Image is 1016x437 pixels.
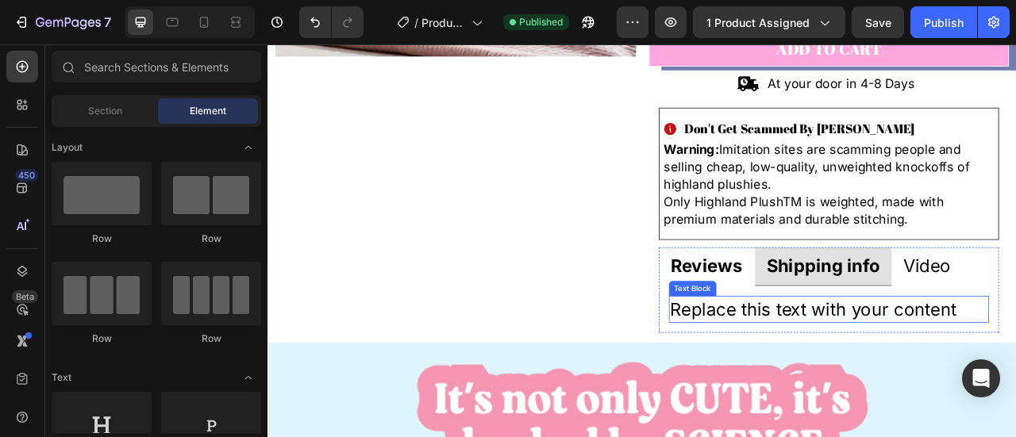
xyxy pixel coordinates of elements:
[52,51,261,82] input: Search Sections & Elements
[15,169,38,182] div: 450
[161,332,261,346] div: Row
[161,232,261,246] div: Row
[530,96,824,118] p: Don't Get Scammed By [PERSON_NAME]
[299,6,364,38] div: Undo/Redo
[962,359,1000,397] div: Open Intercom Messenger
[635,268,779,295] strong: Shipping info
[267,44,1016,437] iframe: Design area
[52,370,71,385] span: Text
[12,290,38,303] div: Beta
[910,6,977,38] button: Publish
[513,268,605,295] strong: Reviews
[504,189,925,233] p: Only Highland PlushTM is weighted, made with premium materials and durable stitching.
[504,124,575,143] strong: Warning:
[519,15,563,29] span: Published
[636,38,828,60] p: At your door in 4-8 Days
[809,266,869,297] p: Video
[236,135,261,160] span: Toggle open
[510,320,918,354] div: Replace this text with your content
[52,332,152,346] div: Row
[190,104,226,118] span: Element
[865,16,891,29] span: Save
[6,6,118,38] button: 7
[504,122,925,189] p: Imitation sites are scamming people and selling cheap, low-quality, unweighted knockoffs of highl...
[236,365,261,390] span: Toggle open
[706,14,810,31] span: 1 product assigned
[421,14,465,31] span: Product Page - [DATE] 12:45:28
[52,232,152,246] div: Row
[924,14,964,31] div: Publish
[88,104,122,118] span: Section
[693,6,845,38] button: 1 product assigned
[852,6,904,38] button: Save
[52,140,83,155] span: Layout
[414,14,418,31] span: /
[514,303,568,317] div: Text Block
[104,13,111,32] p: 7
[598,36,625,63] img: gempages_585713525591114525-5a2aa236-c795-4051-b640-598c6ea2f57e.png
